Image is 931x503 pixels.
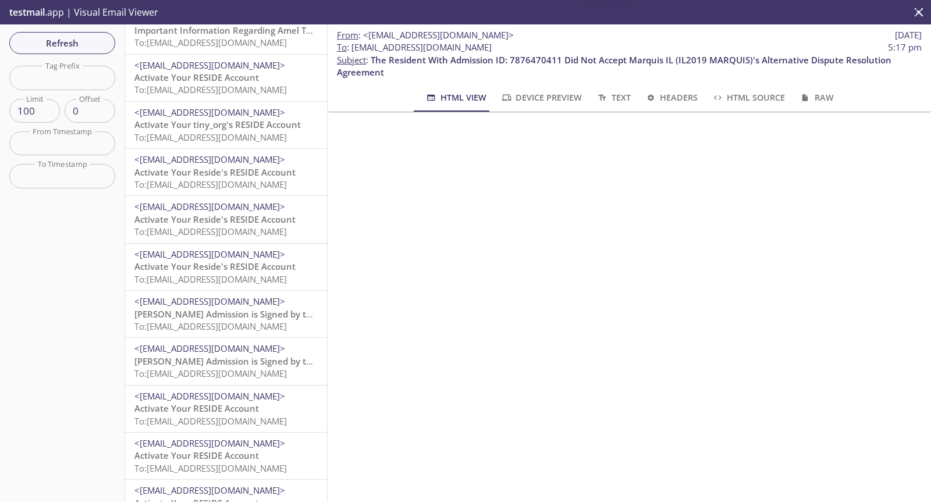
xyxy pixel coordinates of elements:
[9,6,45,19] span: testmail
[134,450,259,461] span: Activate Your RESIDE Account
[134,179,287,190] span: To: [EMAIL_ADDRESS][DOMAIN_NAME]
[134,24,432,36] span: Important Information Regarding Amel Test's Admission to ACME 2019
[337,41,492,53] span: : [EMAIL_ADDRESS][DOMAIN_NAME]
[134,37,287,48] span: To: [EMAIL_ADDRESS][DOMAIN_NAME]
[596,90,630,105] span: Text
[134,59,285,71] span: <[EMAIL_ADDRESS][DOMAIN_NAME]>
[337,41,347,53] span: To
[125,338,327,384] div: <[EMAIL_ADDRESS][DOMAIN_NAME]>[PERSON_NAME] Admission is Signed by the ResidentTo:[EMAIL_ADDRESS]...
[134,226,287,237] span: To: [EMAIL_ADDRESS][DOMAIN_NAME]
[425,90,486,105] span: HTML View
[125,291,327,337] div: <[EMAIL_ADDRESS][DOMAIN_NAME]>[PERSON_NAME] Admission is Signed by the ResidentTo:[EMAIL_ADDRESS]...
[134,201,285,212] span: <[EMAIL_ADDRESS][DOMAIN_NAME]>
[134,343,285,354] span: <[EMAIL_ADDRESS][DOMAIN_NAME]>
[134,131,287,143] span: To: [EMAIL_ADDRESS][DOMAIN_NAME]
[134,402,259,414] span: Activate Your RESIDE Account
[125,7,327,53] div: <[EMAIL_ADDRESS][DOMAIN_NAME]>Important Information Regarding Amel Test's Admission to ACME 2019T...
[134,415,287,427] span: To: [EMAIL_ADDRESS][DOMAIN_NAME]
[337,29,358,41] span: From
[134,437,285,449] span: <[EMAIL_ADDRESS][DOMAIN_NAME]>
[134,484,285,496] span: <[EMAIL_ADDRESS][DOMAIN_NAME]>
[500,90,582,105] span: Device Preview
[134,84,287,95] span: To: [EMAIL_ADDRESS][DOMAIN_NAME]
[799,90,833,105] span: Raw
[337,29,514,41] span: :
[134,390,285,402] span: <[EMAIL_ADDRESS][DOMAIN_NAME]>
[134,119,301,130] span: Activate Your tiny_org's RESIDE Account
[134,295,285,307] span: <[EMAIL_ADDRESS][DOMAIN_NAME]>
[134,355,357,367] span: [PERSON_NAME] Admission is Signed by the Resident
[134,308,357,320] span: [PERSON_NAME] Admission is Signed by the Resident
[125,55,327,101] div: <[EMAIL_ADDRESS][DOMAIN_NAME]>Activate Your RESIDE AccountTo:[EMAIL_ADDRESS][DOMAIN_NAME]
[888,41,922,53] span: 5:17 pm
[134,273,287,285] span: To: [EMAIL_ADDRESS][DOMAIN_NAME]
[134,261,296,272] span: Activate Your Reside's RESIDE Account
[125,386,327,432] div: <[EMAIL_ADDRESS][DOMAIN_NAME]>Activate Your RESIDE AccountTo:[EMAIL_ADDRESS][DOMAIN_NAME]
[645,90,698,105] span: Headers
[134,166,296,178] span: Activate Your Reside's RESIDE Account
[363,29,514,41] span: <[EMAIL_ADDRESS][DOMAIN_NAME]>
[134,248,285,260] span: <[EMAIL_ADDRESS][DOMAIN_NAME]>
[19,35,106,51] span: Refresh
[134,213,296,225] span: Activate Your Reside's RESIDE Account
[125,433,327,479] div: <[EMAIL_ADDRESS][DOMAIN_NAME]>Activate Your RESIDE AccountTo:[EMAIL_ADDRESS][DOMAIN_NAME]
[134,462,287,474] span: To: [EMAIL_ADDRESS][DOMAIN_NAME]
[712,90,785,105] span: HTML Source
[337,54,366,66] span: Subject
[134,368,287,379] span: To: [EMAIL_ADDRESS][DOMAIN_NAME]
[9,32,115,54] button: Refresh
[134,320,287,332] span: To: [EMAIL_ADDRESS][DOMAIN_NAME]
[134,72,259,83] span: Activate Your RESIDE Account
[134,106,285,118] span: <[EMAIL_ADDRESS][DOMAIN_NAME]>
[125,102,327,148] div: <[EMAIL_ADDRESS][DOMAIN_NAME]>Activate Your tiny_org's RESIDE AccountTo:[EMAIL_ADDRESS][DOMAIN_NAME]
[895,29,922,41] span: [DATE]
[125,196,327,242] div: <[EMAIL_ADDRESS][DOMAIN_NAME]>Activate Your Reside's RESIDE AccountTo:[EMAIL_ADDRESS][DOMAIN_NAME]
[337,41,922,79] p: :
[125,149,327,195] div: <[EMAIL_ADDRESS][DOMAIN_NAME]>Activate Your Reside's RESIDE AccountTo:[EMAIL_ADDRESS][DOMAIN_NAME]
[125,244,327,290] div: <[EMAIL_ADDRESS][DOMAIN_NAME]>Activate Your Reside's RESIDE AccountTo:[EMAIL_ADDRESS][DOMAIN_NAME]
[337,54,891,78] span: The Resident With Admission ID: 7876470411 Did Not Accept Marquis IL (IL2019 MARQUIS)'s Alternati...
[134,154,285,165] span: <[EMAIL_ADDRESS][DOMAIN_NAME]>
